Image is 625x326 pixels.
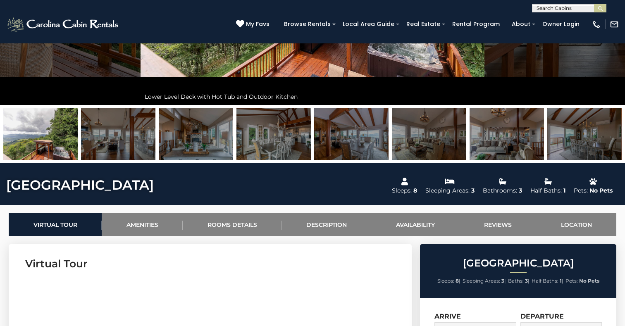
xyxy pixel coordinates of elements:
a: About [508,18,534,31]
img: 167137413 [3,108,78,160]
h3: Virtual Tour [25,257,395,271]
a: Rooms Details [183,213,281,236]
img: 167137405 [159,108,233,160]
li: | [508,276,530,286]
img: mail-regular-white.png [610,20,619,29]
a: Real Estate [402,18,444,31]
a: Virtual Tour [9,213,102,236]
li: | [437,276,460,286]
label: Arrive [434,312,461,320]
a: Reviews [459,213,536,236]
img: 167137410 [470,108,544,160]
strong: 3 [501,278,504,284]
a: Local Area Guide [339,18,398,31]
li: | [463,276,506,286]
span: Sleeps: [437,278,454,284]
a: My Favs [236,20,272,29]
strong: 1 [560,278,562,284]
strong: No Pets [579,278,599,284]
span: Half Baths: [532,278,558,284]
a: Amenities [102,213,183,236]
img: 167137404 [81,108,155,160]
div: Lower Level Deck with Hot Tub and Outdoor Kitchen [141,88,484,105]
a: Availability [371,213,459,236]
img: phone-regular-white.png [592,20,601,29]
li: | [532,276,563,286]
img: 167137406 [236,108,311,160]
img: 167137409 [392,108,466,160]
a: Description [281,213,371,236]
img: 167137412 [547,108,622,160]
span: My Favs [246,20,270,29]
label: Departure [520,312,564,320]
img: White-1-2.png [6,16,121,33]
span: Pets: [565,278,578,284]
span: Baths: [508,278,524,284]
a: Browse Rentals [280,18,335,31]
a: Location [536,213,616,236]
h2: [GEOGRAPHIC_DATA] [422,258,614,269]
a: Owner Login [538,18,584,31]
span: Sleeping Areas: [463,278,500,284]
strong: 8 [456,278,459,284]
img: 167137407 [314,108,389,160]
strong: 3 [525,278,528,284]
a: Rental Program [448,18,504,31]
